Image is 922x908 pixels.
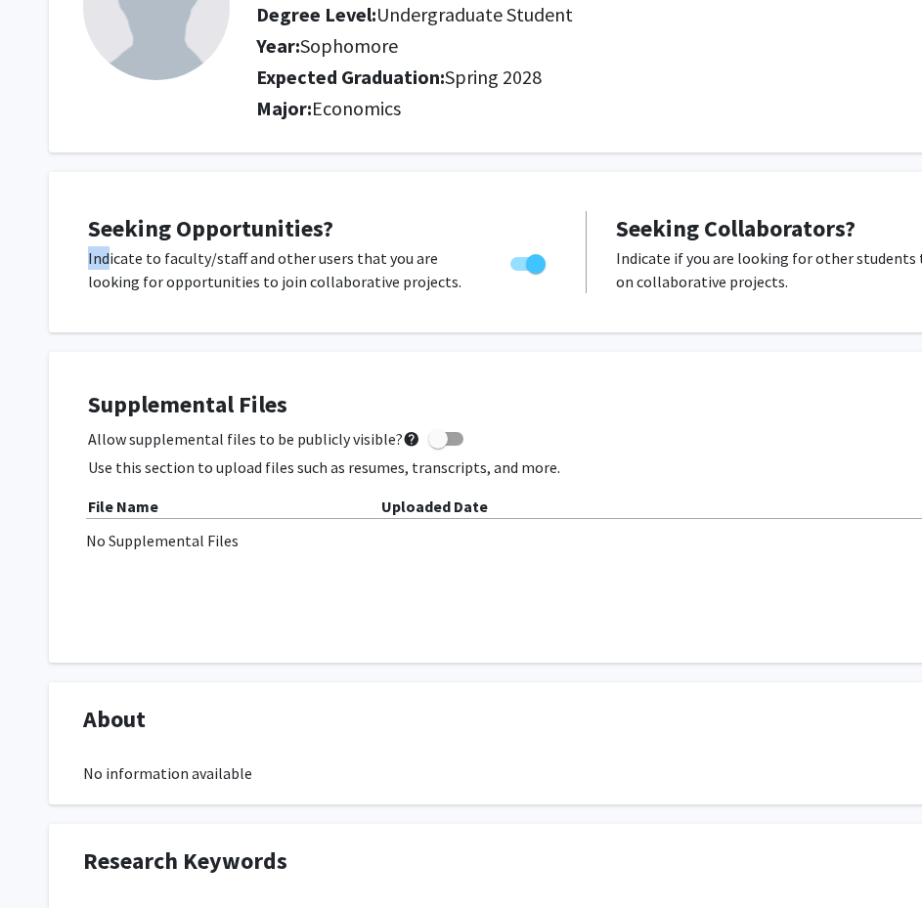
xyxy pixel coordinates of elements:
mat-icon: help [403,427,420,451]
span: Seeking Collaborators? [616,213,856,243]
span: Seeking Opportunities? [88,213,333,243]
span: Spring 2028 [445,65,542,89]
div: Toggle [503,246,556,276]
span: Allow supplemental files to be publicly visible? [88,427,420,451]
span: Sophomore [300,33,398,58]
span: Undergraduate Student [376,2,573,26]
b: File Name [88,497,158,516]
b: Uploaded Date [381,497,488,516]
span: Research Keywords [83,843,287,879]
span: About [83,702,146,737]
span: Economics [312,96,401,120]
p: Indicate to faculty/staff and other users that you are looking for opportunities to join collabor... [88,246,473,293]
iframe: Chat [15,820,83,893]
